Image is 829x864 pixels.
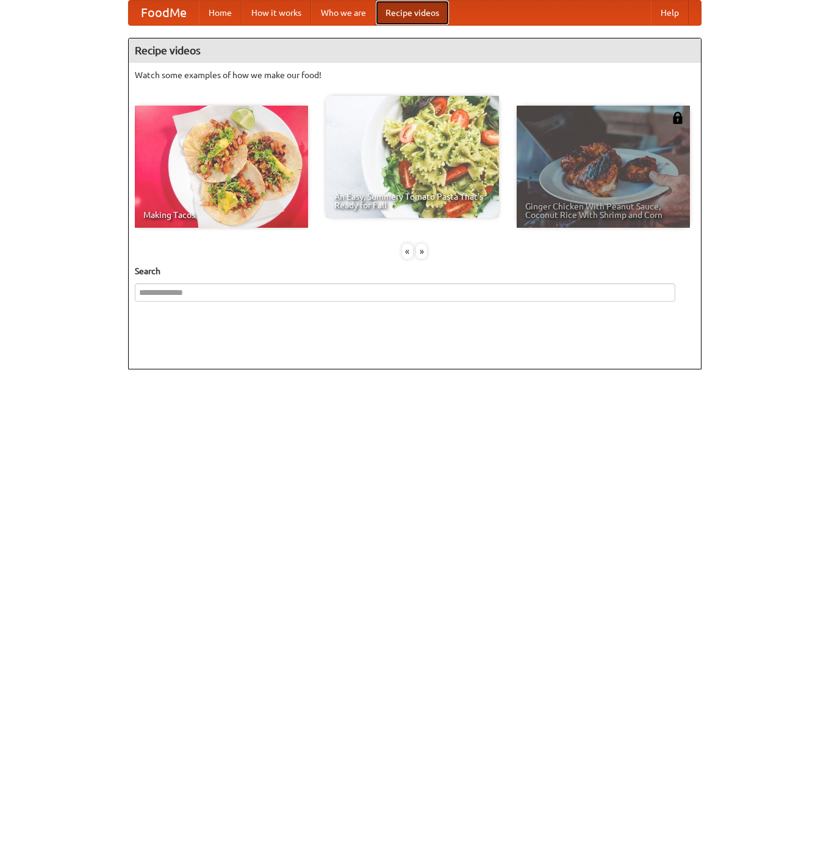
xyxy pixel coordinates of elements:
a: An Easy, Summery Tomato Pasta That's Ready for Fall [326,96,499,218]
span: An Easy, Summery Tomato Pasta That's Ready for Fall [334,192,490,209]
h4: Recipe videos [129,38,701,63]
a: Home [199,1,242,25]
h5: Search [135,265,695,277]
span: Making Tacos [143,211,300,219]
img: 483408.png [672,112,684,124]
a: Making Tacos [135,106,308,228]
a: How it works [242,1,311,25]
a: FoodMe [129,1,199,25]
div: « [402,244,413,259]
a: Recipe videos [376,1,449,25]
div: » [416,244,427,259]
a: Who we are [311,1,376,25]
p: Watch some examples of how we make our food! [135,69,695,81]
a: Help [651,1,689,25]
